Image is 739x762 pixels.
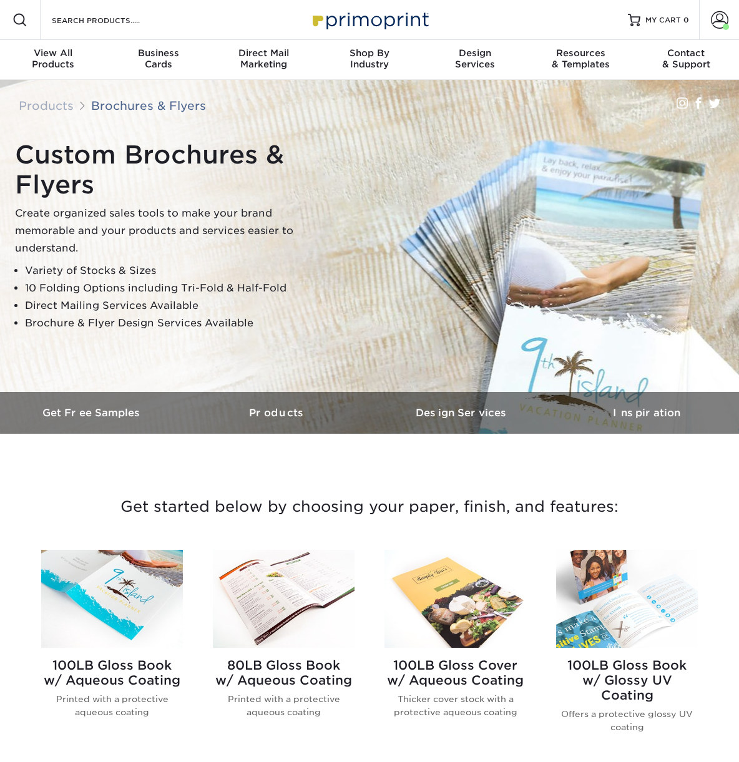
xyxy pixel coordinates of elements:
a: DesignServices [423,40,528,80]
a: 100LB Gloss Book<br/>w/ Aqueous Coating Brochures & Flyers 100LB Gloss Bookw/ Aqueous Coating Pri... [41,550,183,753]
a: Contact& Support [634,40,739,80]
a: Direct MailMarketing [211,40,316,80]
span: Design [423,47,528,59]
img: 100LB Gloss Cover<br/>w/ Aqueous Coating Brochures & Flyers [384,550,526,648]
p: Offers a protective glossy UV coating [556,708,698,733]
img: 80LB Gloss Book<br/>w/ Aqueous Coating Brochures & Flyers [213,550,355,648]
h2: 100LB Gloss Book w/ Aqueous Coating [41,658,183,688]
span: MY CART [645,15,681,26]
li: 10 Folding Options including Tri-Fold & Half-Fold [25,280,327,297]
p: Thicker cover stock with a protective aqueous coating [384,693,526,718]
li: Direct Mailing Services Available [25,297,327,315]
input: SEARCH PRODUCTS..... [51,12,172,27]
a: BusinessCards [105,40,211,80]
h1: Custom Brochures & Flyers [15,140,327,200]
a: 80LB Gloss Book<br/>w/ Aqueous Coating Brochures & Flyers 80LB Gloss Bookw/ Aqueous Coating Print... [213,550,355,753]
a: Design Services [369,392,554,434]
p: Printed with a protective aqueous coating [213,693,355,718]
img: 100LB Gloss Book<br/>w/ Glossy UV Coating Brochures & Flyers [556,550,698,648]
span: 0 [683,16,689,24]
span: Business [105,47,211,59]
img: 100LB Gloss Book<br/>w/ Aqueous Coating Brochures & Flyers [41,550,183,648]
div: & Templates [528,47,634,70]
div: Cards [105,47,211,70]
div: Marketing [211,47,316,70]
li: Variety of Stocks & Sizes [25,262,327,280]
a: Inspiration [554,392,739,434]
a: 100LB Gloss Book<br/>w/ Glossy UV Coating Brochures & Flyers 100LB Gloss Bookw/ Glossy UV Coating... [556,550,698,753]
a: Resources& Templates [528,40,634,80]
h3: Get started below by choosing your paper, finish, and features: [9,479,730,535]
p: Printed with a protective aqueous coating [41,693,183,718]
a: Products [185,392,369,434]
p: Create organized sales tools to make your brand memorable and your products and services easier t... [15,205,327,257]
img: Primoprint [307,6,432,33]
span: Contact [634,47,739,59]
div: & Support [634,47,739,70]
a: Brochures & Flyers [91,99,206,112]
span: Resources [528,47,634,59]
a: 100LB Gloss Cover<br/>w/ Aqueous Coating Brochures & Flyers 100LB Gloss Coverw/ Aqueous Coating T... [384,550,526,753]
h3: Inspiration [554,407,739,419]
div: Industry [316,47,422,70]
li: Brochure & Flyer Design Services Available [25,315,327,332]
span: Shop By [316,47,422,59]
a: Products [19,99,74,112]
h3: Design Services [369,407,554,419]
h2: 80LB Gloss Book w/ Aqueous Coating [213,658,355,688]
a: Shop ByIndustry [316,40,422,80]
h3: Products [185,407,369,419]
h2: 100LB Gloss Cover w/ Aqueous Coating [384,658,526,688]
div: Services [423,47,528,70]
h2: 100LB Gloss Book w/ Glossy UV Coating [556,658,698,703]
span: Direct Mail [211,47,316,59]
